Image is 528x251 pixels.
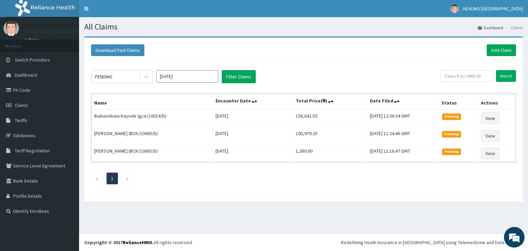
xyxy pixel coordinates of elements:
td: 1,380.00 [293,145,367,162]
th: Date Filed [367,94,438,110]
td: 158,642.50 [293,109,367,127]
span: Pending [442,131,461,137]
td: [DATE] 11:24:46 GMT [367,127,438,145]
span: Switch Providers [15,57,50,63]
span: Pending [442,149,461,155]
a: View [481,148,499,159]
span: Pending [442,113,461,120]
input: Search by HMO ID [440,70,494,82]
td: [DATE] 12:36:34 GMT [367,109,438,127]
a: Add Claim [487,44,516,56]
th: Encounter Date [212,94,293,110]
a: View [481,112,499,124]
img: User Image [450,4,459,13]
strong: Copyright © 2017 . [84,239,154,245]
th: Actions [478,94,516,110]
td: [DATE] [212,109,293,127]
a: Next page [126,175,129,182]
span: Dashboard [15,72,37,78]
span: Tariffs [15,117,27,123]
td: [DATE] 11:16:47 GMT [367,145,438,162]
td: [DATE] [212,145,293,162]
p: HEALING [GEOGRAPHIC_DATA] [24,28,106,34]
a: Dashboard [478,25,503,31]
span: Claims [15,102,28,108]
div: PENDING [95,73,112,80]
th: Name [91,94,213,110]
a: Previous page [96,175,99,182]
td: [DATE] [212,127,293,145]
td: Ibukunoluwa Kayode (gce/10014/b) [91,109,213,127]
h1: All Claims [84,22,523,31]
td: [PERSON_NAME] (BCK/10065/b) [91,127,213,145]
span: Tariff Negotiation [15,148,50,154]
a: Page 1 is your current page [111,175,113,182]
li: Claims [504,25,523,31]
div: Redefining Heath Insurance in [GEOGRAPHIC_DATA] using Telemedicine and Data Science! [341,239,523,246]
a: Online [24,37,41,42]
button: Filter Claims [222,70,256,83]
input: Select Month and Year [156,70,218,83]
input: Search [496,70,516,82]
a: RelianceHMO [123,239,152,245]
span: HEALING [GEOGRAPHIC_DATA] [463,6,523,12]
td: [PERSON_NAME] (BCK/10065/b) [91,145,213,162]
th: Status [439,94,478,110]
footer: All rights reserved. [79,233,528,251]
td: 100,979.20 [293,127,367,145]
img: User Image [3,21,19,36]
th: Total Price(₦) [293,94,367,110]
button: Download Paid Claims [91,44,144,56]
a: View [481,130,499,142]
